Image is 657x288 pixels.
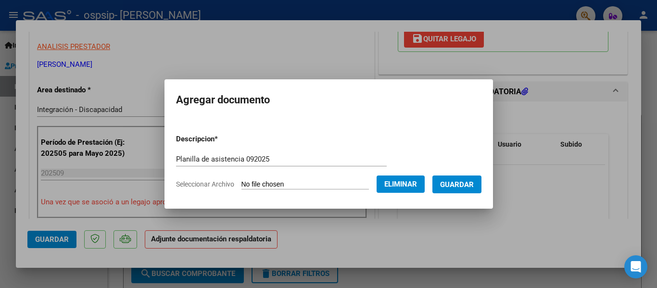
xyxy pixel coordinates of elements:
span: Eliminar [384,180,417,188]
span: Seleccionar Archivo [176,180,234,188]
h2: Agregar documento [176,91,481,109]
div: Open Intercom Messenger [624,255,647,278]
button: Guardar [432,175,481,193]
span: Guardar [440,180,474,189]
button: Eliminar [377,175,425,193]
p: Descripcion [176,134,268,145]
